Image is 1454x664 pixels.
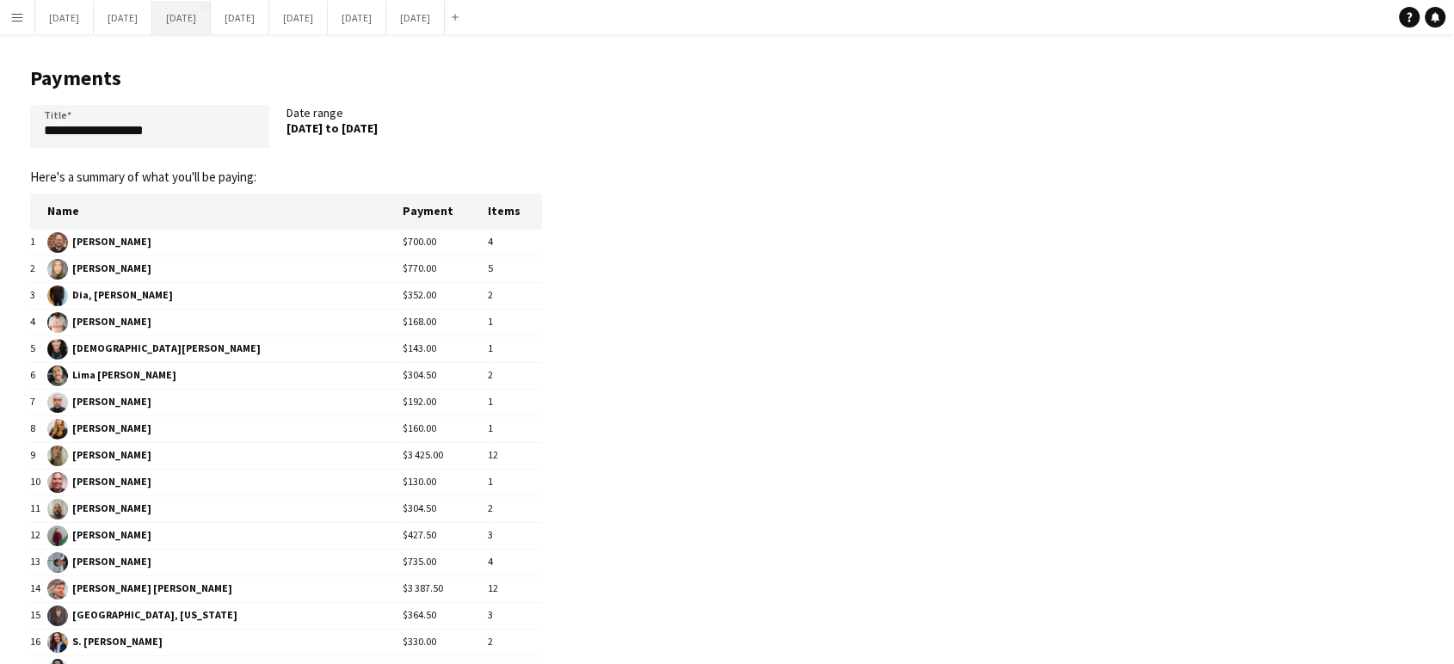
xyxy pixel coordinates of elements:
td: 12 [488,442,542,469]
td: 8 [30,415,47,442]
td: 6 [30,362,47,389]
span: [PERSON_NAME] [47,446,403,466]
td: 4 [488,549,542,575]
span: [PERSON_NAME] [47,526,403,546]
th: Payment [403,194,487,229]
span: Lima [PERSON_NAME] [47,366,403,386]
td: 2 [488,282,542,309]
td: $700.00 [403,229,487,255]
td: 16 [30,629,47,655]
button: [DATE] [269,1,328,34]
td: $364.50 [403,602,487,629]
button: [DATE] [211,1,269,34]
td: $330.00 [403,629,487,655]
td: 1 [30,229,47,255]
span: [PERSON_NAME] [47,312,403,333]
span: [PERSON_NAME] [47,499,403,520]
span: Dia, [PERSON_NAME] [47,286,403,306]
td: 11 [30,495,47,522]
td: 1 [488,335,542,362]
td: 3 [488,602,542,629]
span: [PERSON_NAME] [47,419,403,440]
td: 2 [30,255,47,282]
td: $3 387.50 [403,575,487,602]
span: [GEOGRAPHIC_DATA], [US_STATE] [47,606,403,626]
span: [PERSON_NAME] [47,392,403,413]
span: [PERSON_NAME] [47,472,403,493]
td: 1 [488,469,542,495]
td: 1 [488,389,542,415]
td: 4 [488,229,542,255]
td: 3 [488,522,542,549]
td: $304.50 [403,362,487,389]
td: 9 [30,442,47,469]
td: $168.00 [403,309,487,335]
td: $427.50 [403,522,487,549]
td: 10 [30,469,47,495]
td: $192.00 [403,389,487,415]
span: [PERSON_NAME] [47,259,403,280]
td: $352.00 [403,282,487,309]
button: [DATE] [94,1,152,34]
td: 3 [30,282,47,309]
td: 4 [30,309,47,335]
td: $130.00 [403,469,487,495]
button: [DATE] [152,1,211,34]
button: [DATE] [328,1,386,34]
td: $770.00 [403,255,487,282]
button: [DATE] [35,1,94,34]
td: 13 [30,549,47,575]
span: [DEMOGRAPHIC_DATA][PERSON_NAME] [47,339,403,360]
h1: Payments [30,65,542,91]
td: 12 [488,575,542,602]
div: Date range [286,105,543,155]
td: 1 [488,415,542,442]
p: Here's a summary of what you'll be paying: [30,169,542,185]
span: [PERSON_NAME] [47,552,403,573]
td: 2 [488,629,542,655]
td: 1 [488,309,542,335]
td: $3 425.00 [403,442,487,469]
td: 12 [30,522,47,549]
div: [DATE] to [DATE] [286,120,526,136]
td: $304.50 [403,495,487,522]
td: $160.00 [403,415,487,442]
td: 14 [30,575,47,602]
th: Name [47,194,403,229]
td: 5 [30,335,47,362]
td: 15 [30,602,47,629]
td: $143.00 [403,335,487,362]
td: $735.00 [403,549,487,575]
td: 7 [30,389,47,415]
span: S. [PERSON_NAME] [47,632,403,653]
td: 2 [488,362,542,389]
span: [PERSON_NAME] [47,232,403,253]
td: 2 [488,495,542,522]
button: [DATE] [386,1,445,34]
td: 5 [488,255,542,282]
span: [PERSON_NAME] [PERSON_NAME] [47,579,403,599]
th: Items [488,194,542,229]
